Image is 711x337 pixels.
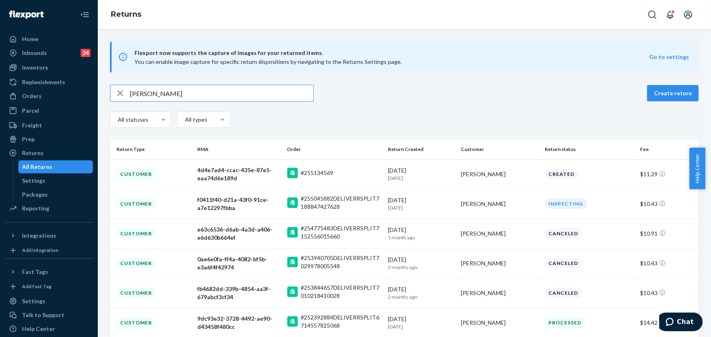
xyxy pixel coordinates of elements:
[117,317,156,328] div: Customer
[117,258,156,268] div: Customer
[22,92,42,100] div: Orders
[77,7,93,23] button: Close Navigation
[22,107,39,115] div: Parcel
[458,140,542,159] th: Customer
[461,259,538,267] div: [PERSON_NAME]
[388,234,454,241] p: 1 month ago
[134,58,402,65] span: You can enable image capture for specific return dispositions by navigating to the Returns Settin...
[461,319,538,327] div: [PERSON_NAME]
[110,140,194,159] th: Return Type
[461,230,538,238] div: [PERSON_NAME]
[5,295,93,308] a: Settings
[194,140,284,159] th: RMA
[649,53,689,61] button: Go to settings
[545,317,586,328] div: Processed
[5,104,93,117] a: Parcel
[461,289,538,297] div: [PERSON_NAME]
[5,309,93,322] button: Talk to Support
[301,284,382,300] div: #253844657DELIVERRSPLIT7010218410028
[5,46,93,59] a: Inbounds24
[637,219,699,248] td: $10.91
[117,228,156,239] div: Customer
[388,196,454,211] div: [DATE]
[22,247,58,254] div: Add Integration
[5,265,93,278] button: Fast Tags
[388,204,454,211] p: [DATE]
[117,169,156,179] div: Customer
[545,199,587,209] div: Inspecting
[117,199,156,209] div: Customer
[388,264,454,271] p: 2 months ago
[545,228,582,239] div: Canceled
[104,3,148,26] ol: breadcrumbs
[545,258,582,268] div: Canceled
[388,285,454,300] div: [DATE]
[301,195,382,211] div: #255045882DELIVERRSPLIT7188847427628
[5,76,93,89] a: Replenishments
[5,90,93,103] a: Orders
[5,119,93,132] a: Freight
[388,323,454,330] p: [DATE]
[301,169,334,177] div: #255134569
[117,288,156,298] div: Customer
[22,149,44,157] div: Returns
[637,248,699,278] td: $10.43
[644,7,660,23] button: Open Search Box
[5,245,93,255] a: Add Integration
[197,225,280,242] div: e63c6536-d6ab-4a3d-a406-e6d630b664ef
[18,174,93,187] a: Settings
[388,226,454,241] div: [DATE]
[542,140,637,159] th: Return status
[22,283,51,290] div: Add Fast Tag
[5,133,93,146] a: Prep
[134,48,649,58] span: Flexport now supports the capture of images for your returned items.
[637,189,699,219] td: $10.43
[22,204,49,212] div: Reporting
[22,49,47,57] div: Inbounds
[22,135,35,143] div: Prep
[18,160,93,173] a: All Returns
[680,7,696,23] button: Open account menu
[5,322,93,335] a: Help Center
[22,177,46,185] div: Settings
[388,256,454,271] div: [DATE]
[22,325,55,333] div: Help Center
[5,61,93,74] a: Inventory
[22,190,48,199] div: Packages
[637,278,699,308] td: $10.43
[118,116,147,124] div: All statuses
[197,315,280,331] div: 9dc93e32-3728-4492-ae90-d43458f480cc
[647,85,699,101] button: Create return
[461,170,538,178] div: [PERSON_NAME]
[388,166,454,182] div: [DATE]
[385,140,458,159] th: Return Created
[22,268,48,276] div: Fast Tags
[461,200,538,208] div: [PERSON_NAME]
[185,116,206,124] div: All types
[388,315,454,330] div: [DATE]
[637,159,699,189] td: $11.29
[301,224,382,241] div: #254775483DELIVERRSPLIT7152556015660
[130,85,313,101] input: Search returns by rma, id, tracking number
[5,147,93,160] a: Returns
[545,169,579,179] div: Created
[301,313,382,330] div: #252392884DELIVERRSPLIT6714557825068
[22,232,56,240] div: Integrations
[5,282,93,291] a: Add Fast Tag
[301,254,382,270] div: #253940705DELIVERRSPLIT7029978005548
[197,255,280,271] div: 0ae6e0fa-ff4a-4082-bf5b-e3a6f4f42974
[689,148,705,189] button: Help Center
[22,311,64,319] div: Talk to Support
[22,163,53,171] div: All Returns
[9,11,44,19] img: Flexport logo
[5,202,93,215] a: Reporting
[197,285,280,301] div: fb4682dd-339b-4854-aa3f-679abcf3cf34
[5,229,93,242] button: Integrations
[197,196,280,212] div: f0411f40-d21a-43f0-91ce-a7e12297fbba
[659,313,703,333] iframe: Opens a widget where you can chat to one of our agents
[197,166,280,182] div: 4d4e7ad4-ccac-435e-87e5-eaa74d6e189d
[22,35,38,43] div: Home
[388,175,454,182] p: [DATE]
[111,10,141,19] a: Returns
